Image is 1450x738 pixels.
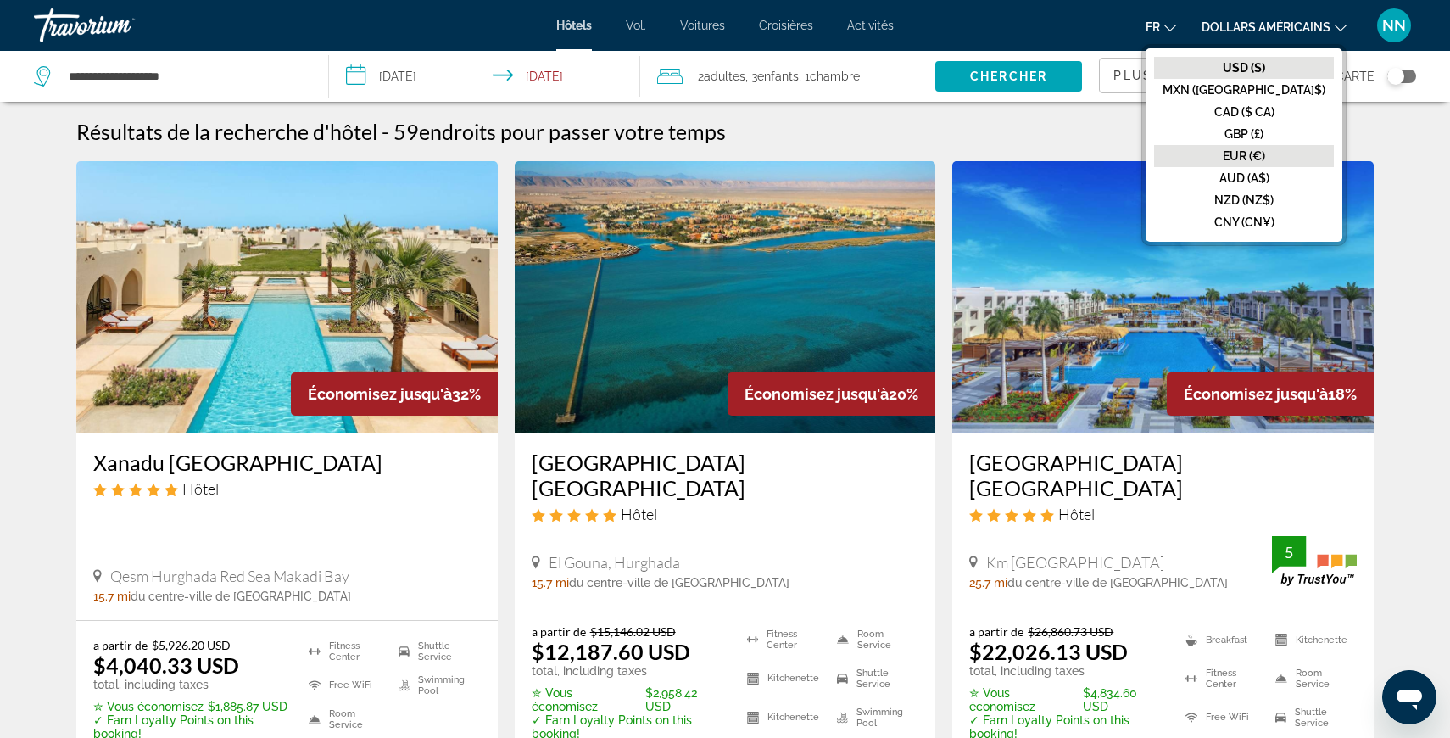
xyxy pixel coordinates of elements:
[1382,16,1406,34] font: NN
[1267,663,1357,694] li: Room Service
[759,19,813,32] a: Croisières
[969,450,1357,500] h3: [GEOGRAPHIC_DATA] [GEOGRAPHIC_DATA]
[680,19,725,32] a: Voitures
[515,161,936,433] a: Sheraton Miramar Resort El Gouna
[1163,83,1325,97] font: MXN ([GEOGRAPHIC_DATA]$)
[1214,193,1274,207] font: NZD (NZ$)
[532,505,919,523] div: 5 star Hotel
[1267,624,1357,655] li: Kitchenette
[952,161,1374,433] img: Steigenberger Resort Ras Soma
[569,576,789,590] span: du centre-ville de [GEOGRAPHIC_DATA]
[1202,20,1330,34] font: dollars américains
[393,119,726,144] h2: 59
[640,51,935,102] button: Travelers: 2 adults, 3 children
[799,64,860,88] span: , 1
[1167,372,1374,416] div: 18%
[1177,663,1267,694] li: Fitness Center
[847,19,894,32] a: Activités
[67,64,303,89] input: Search hotel destination
[626,19,646,32] a: Vol.
[969,624,1023,639] span: a partir de
[1154,57,1334,79] button: USD ($)
[1113,65,1199,86] mat-select: Sort by
[390,673,480,698] li: Swimming Pool
[300,707,390,732] li: Room Service
[1154,211,1334,233] button: CNY (CN¥)
[1214,105,1274,119] font: CAD ($ CA)
[532,686,641,713] span: ✮ Vous économisez
[810,70,860,83] span: Chambre
[291,372,498,416] div: 32%
[300,638,390,663] li: Fitness Center
[1154,189,1334,211] button: NZD (NZ$)
[382,119,389,144] span: -
[76,161,498,433] img: Xanadu Makadi Bay
[1154,145,1334,167] button: EUR (€)
[745,64,799,88] span: , 3
[745,385,889,403] span: Économisez jusqu'à
[1113,69,1316,82] span: Plus grandes économies
[1382,670,1436,724] iframe: Bouton de lancement de la fenêtre de messagerie
[182,479,219,498] span: Hôtel
[1154,101,1334,123] button: CAD ($ CA)
[1154,167,1334,189] button: AUD (A$)
[1028,624,1113,639] del: $26,860.73 USD
[93,638,148,652] span: a partir de
[556,19,592,32] a: Hôtels
[969,505,1357,523] div: 5 star Hotel
[1177,624,1267,655] li: Breakfast
[1375,69,1416,84] button: Toggle map
[93,700,204,713] span: ✮ Vous économisez
[1267,702,1357,733] li: Shuttle Service
[131,590,351,603] span: du centre-ville de [GEOGRAPHIC_DATA]
[549,553,680,572] span: El Gouna, Hurghada
[1007,576,1228,590] span: du centre-ville de [GEOGRAPHIC_DATA]
[300,673,390,698] li: Free WiFi
[828,663,918,694] li: Shuttle Service
[532,576,569,590] span: 15.7 mi
[1372,8,1416,43] button: Menu utilisateur
[986,553,1164,572] span: Km [GEOGRAPHIC_DATA]
[93,479,481,498] div: 5 star Hotel
[739,624,828,655] li: Fitness Center
[76,119,377,144] h1: Résultats de la recherche d'hôtel
[152,638,231,652] del: $5,926.20 USD
[1154,79,1334,101] button: MXN ([GEOGRAPHIC_DATA]$)
[698,64,745,88] span: 2
[739,663,828,694] li: Kitchenette
[969,686,1078,713] span: ✮ Vous économisez
[390,638,480,663] li: Shuttle Service
[1224,127,1263,141] font: GBP (£)
[969,664,1164,678] p: total, including taxes
[93,450,481,475] a: Xanadu [GEOGRAPHIC_DATA]
[1223,149,1265,163] font: EUR (€)
[969,686,1164,713] p: $4,834.60 USD
[532,664,726,678] p: total, including taxes
[1146,20,1160,34] font: fr
[739,702,828,733] li: Kitchenette
[93,652,239,678] ins: $4,040.33 USD
[532,450,919,500] a: [GEOGRAPHIC_DATA] [GEOGRAPHIC_DATA]
[590,624,676,639] del: $15,146.02 USD
[757,70,799,83] span: Enfants
[110,567,349,585] span: Qesm Hurghada Red Sea Makadi Bay
[969,576,1007,590] span: 25.7 mi
[532,639,690,664] ins: $12,187.60 USD
[532,624,586,639] span: a partir de
[34,3,204,48] a: Travorium
[1223,61,1265,75] font: USD ($)
[1184,385,1328,403] span: Économisez jusqu'à
[1058,505,1095,523] span: Hôtel
[828,624,918,655] li: Room Service
[419,119,726,144] span: endroits pour passer votre temps
[1154,123,1334,145] button: GBP (£)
